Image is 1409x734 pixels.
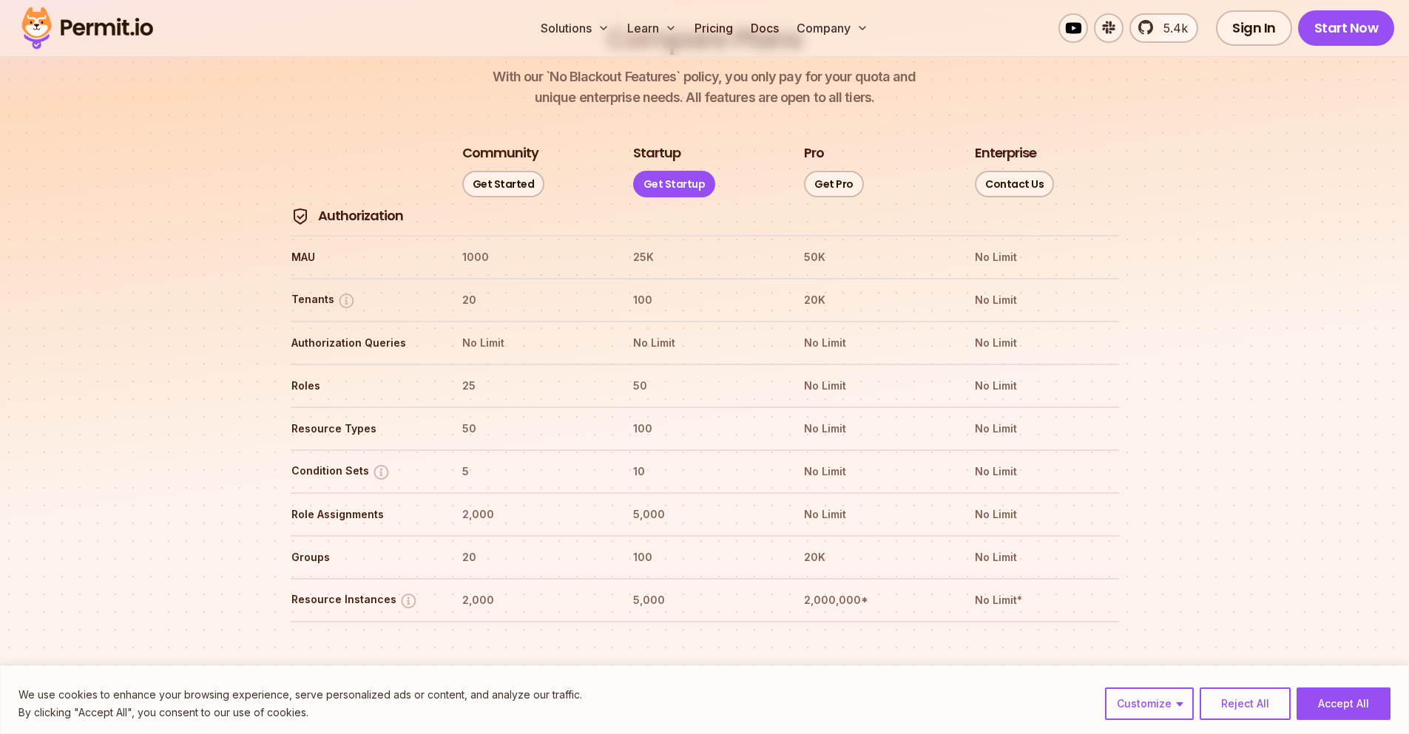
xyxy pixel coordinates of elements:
[632,546,777,569] th: 100
[1129,13,1198,43] a: 5.4k
[633,171,716,197] a: Get Startup
[974,546,1118,569] th: No Limit
[974,374,1118,398] th: No Limit
[462,374,606,398] th: 25
[535,13,615,43] button: Solutions
[18,704,582,721] p: By clicking "Accept All", you consent to our use of cookies.
[803,331,947,355] th: No Limit
[462,331,606,355] th: No Limit
[15,3,160,53] img: Permit logo
[974,288,1118,312] th: No Limit
[974,460,1118,483] th: No Limit
[632,588,777,612] th: 5,000
[1200,687,1291,720] button: Reject All
[975,171,1054,197] a: Contact Us
[974,331,1118,355] th: No Limit
[291,331,435,355] th: Authorization Queries
[621,13,683,43] button: Learn
[689,13,739,43] a: Pricing
[803,417,947,441] th: No Limit
[803,288,947,312] th: 20K
[632,417,777,441] th: 100
[632,245,777,269] th: 25K
[632,460,777,483] th: 10
[462,460,606,483] th: 5
[791,13,874,43] button: Company
[462,417,606,441] th: 50
[974,503,1118,526] th: No Limit
[291,546,435,569] th: Groups
[803,245,947,269] th: 50K
[803,588,947,612] th: 2,000,000*
[318,207,403,225] h4: Authorization
[632,503,777,526] th: 5,000
[633,144,680,163] h3: Startup
[804,144,824,163] h3: Pro
[803,374,947,398] th: No Limit
[974,417,1118,441] th: No Limit
[1155,19,1188,37] span: 5.4k
[975,144,1036,163] h3: Enterprise
[803,503,947,526] th: No Limit
[974,245,1118,269] th: No Limit
[804,171,864,197] a: Get Pro
[462,546,606,569] th: 20
[291,374,435,398] th: Roles
[462,288,606,312] th: 20
[462,245,606,269] th: 1000
[803,546,947,569] th: 20K
[974,588,1118,612] th: No Limit*
[493,67,916,87] span: With our `No Blackout Features` policy, you only pay for your quota and
[1105,687,1194,720] button: Customize
[291,591,418,610] button: Resource Instances
[462,503,606,526] th: 2,000
[632,288,777,312] th: 100
[462,588,606,612] th: 2,000
[291,503,435,526] th: Role Assignments
[607,21,803,58] h2: Compare Plans
[291,463,391,481] button: Condition Sets
[493,67,916,108] p: unique enterprise needs. All features are open to all tiers.
[1298,10,1395,46] a: Start Now
[462,144,538,163] h3: Community
[803,460,947,483] th: No Limit
[462,171,545,197] a: Get Started
[291,245,435,269] th: MAU
[632,331,777,355] th: No Limit
[632,374,777,398] th: 50
[18,686,582,704] p: We use cookies to enhance your browsing experience, serve personalized ads or content, and analyz...
[291,417,435,441] th: Resource Types
[745,13,785,43] a: Docs
[1297,687,1391,720] button: Accept All
[291,291,356,310] button: Tenants
[1216,10,1292,46] a: Sign In
[291,208,309,225] img: Authorization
